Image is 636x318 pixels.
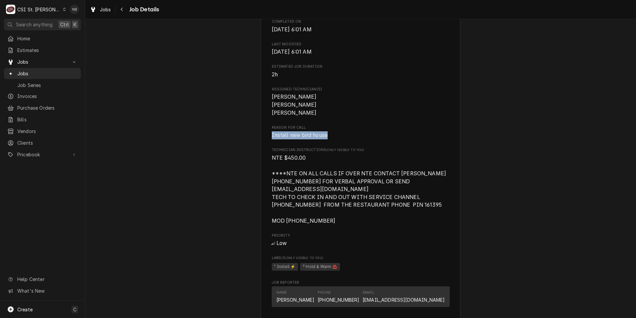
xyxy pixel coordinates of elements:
div: Nick Badolato's Avatar [70,5,79,14]
span: Reason For Call [272,125,450,130]
div: NB [70,5,79,14]
a: Home [4,33,81,44]
div: Contact [272,286,450,307]
a: [PHONE_NUMBER] [318,297,359,303]
div: Name [276,290,315,303]
span: [object Object] [272,262,450,272]
span: Create [17,307,33,312]
span: [DATE] 6:01 AM [272,26,312,33]
span: Jobs [17,58,68,65]
div: Assigned Technician(s) [272,87,450,117]
div: Phone [318,290,359,303]
span: Estimated Job Duration [272,64,450,69]
div: Name [276,290,287,295]
span: (Only Visible to You) [326,148,364,152]
span: Priority [272,233,450,238]
a: Jobs [87,4,114,15]
a: Bills [4,114,81,125]
span: Assigned Technician(s) [272,93,450,117]
span: NTE $450.00 ****NTE ON ALL CALLS IF OVER NTE CONTACT [PERSON_NAME] [PHONE_NUMBER] FOR VERBAL APPR... [272,155,448,224]
span: [object Object] [272,154,450,225]
div: CSI St. [PERSON_NAME] [17,6,61,13]
a: Clients [4,137,81,148]
span: What's New [17,287,77,294]
div: Estimated Job Duration [272,64,450,78]
a: Go to Help Center [4,274,81,285]
span: K [74,21,77,28]
a: Purchase Orders [4,102,81,113]
span: [DATE] 6:01 AM [272,49,312,55]
span: Assigned Technician(s) [272,87,450,92]
span: Estimated Job Duration [272,71,450,79]
span: Reason For Call [272,131,450,139]
span: C [73,306,77,313]
span: [PERSON_NAME] [272,110,317,116]
a: Vendors [4,126,81,137]
span: Invoices [17,93,78,100]
div: Job Reporter [272,280,450,310]
span: Help Center [17,276,77,283]
div: Email [363,290,374,295]
button: Navigate back [117,4,127,15]
div: Last Modified [272,42,450,56]
a: Invoices [4,91,81,102]
span: Install new bird house [272,132,328,138]
span: Technician Instructions [272,147,450,153]
a: Job Series [4,80,81,91]
a: Jobs [4,68,81,79]
span: Bills [17,116,78,123]
div: Reason For Call [272,125,450,139]
button: Search anythingCtrlK [4,19,81,30]
a: Go to Jobs [4,56,81,67]
span: Vendors [17,128,78,135]
span: Jobs [17,70,78,77]
span: Job Details [127,5,159,14]
span: Priority [272,239,450,247]
span: [PERSON_NAME] [272,94,317,100]
span: [PERSON_NAME] [272,102,317,108]
span: Last Modified [272,42,450,47]
div: Low [272,239,450,247]
div: [object Object] [272,147,450,225]
a: Estimates [4,45,81,56]
span: Completed On [272,26,450,34]
span: Ctrl [60,21,69,28]
span: Job Reporter [272,280,450,285]
span: Jobs [100,6,111,13]
span: Purchase Orders [17,104,78,111]
div: Phone [318,290,331,295]
span: Search anything [16,21,53,28]
span: Pricebook [17,151,68,158]
span: Job Series [17,82,78,89]
span: Estimates [17,47,78,54]
div: Email [363,290,445,303]
a: Go to Pricebook [4,149,81,160]
span: (Only Visible to You) [285,256,323,260]
div: Completed On [272,19,450,33]
span: 2h [272,71,278,78]
span: Last Modified [272,48,450,56]
span: ² Hold & Warm ♨️ [300,263,340,271]
div: [PERSON_NAME] [276,296,315,303]
a: [EMAIL_ADDRESS][DOMAIN_NAME] [363,297,445,303]
span: Completed On [272,19,450,24]
span: Clients [17,139,78,146]
a: Go to What's New [4,285,81,296]
span: ¹ Install ⚡️ [272,263,298,271]
div: Job Reporter List [272,286,450,310]
span: Labels [272,255,450,261]
span: Home [17,35,78,42]
div: C [6,5,15,14]
div: [object Object] [272,255,450,272]
div: CSI St. Louis's Avatar [6,5,15,14]
div: Priority [272,233,450,247]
